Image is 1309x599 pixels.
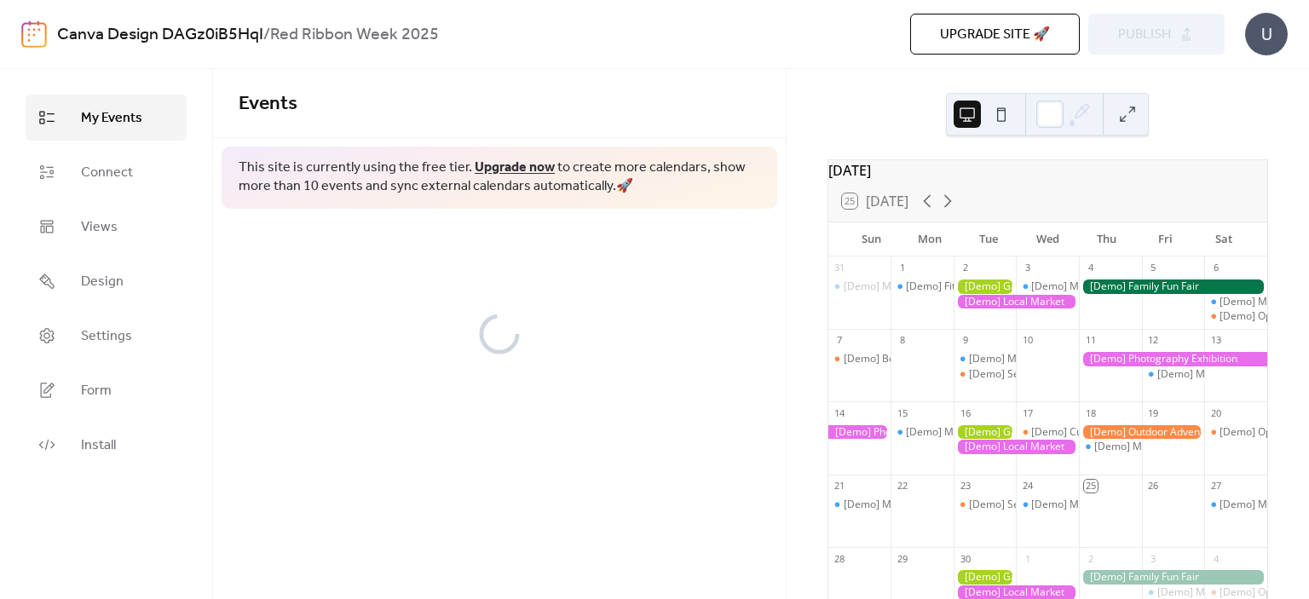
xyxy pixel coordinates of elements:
div: [Demo] Family Fun Fair [1079,279,1267,294]
button: Upgrade site 🚀 [910,14,1080,55]
div: 4 [1084,262,1097,274]
b: / [263,19,270,51]
div: 3 [1021,262,1034,274]
a: Upgrade now [475,154,555,181]
div: [Demo] Morning Yoga Bliss [1094,440,1224,454]
span: Form [81,381,112,401]
a: Views [26,204,187,250]
div: [Demo] Morning Yoga Bliss [1204,295,1267,309]
div: 18 [1084,406,1097,419]
div: [Demo] Morning Yoga Bliss [1016,498,1079,512]
div: 13 [1209,334,1222,347]
div: 2 [959,262,972,274]
div: [Demo] Book Club Gathering [844,352,980,366]
img: logo [21,20,47,48]
div: 5 [1147,262,1160,274]
div: [Demo] Photography Exhibition [1079,352,1267,366]
a: Connect [26,149,187,195]
div: 4 [1209,552,1222,565]
a: My Events [26,95,187,141]
div: Sat [1195,222,1254,256]
div: [Demo] Morning Yoga Bliss [906,425,1035,440]
div: Thu [1077,222,1136,256]
div: [Demo] Culinary Cooking Class [1016,425,1079,440]
div: 22 [896,480,908,492]
span: Connect [81,163,133,183]
div: [Demo] Morning Yoga Bliss [844,279,973,294]
div: 26 [1147,480,1160,492]
div: Wed [1018,222,1077,256]
div: Mon [901,222,960,256]
div: [Demo] Open Mic Night [1204,309,1267,324]
div: Tue [960,222,1018,256]
div: [Demo] Morning Yoga Bliss [969,352,1099,366]
div: [Demo] Morning Yoga Bliss [1142,367,1205,382]
div: [Demo] Morning Yoga Bliss [828,279,891,294]
div: 8 [896,334,908,347]
div: [Demo] Seniors' Social Tea [954,498,1017,512]
div: [Demo] Open Mic Night [1204,425,1267,440]
div: 29 [896,552,908,565]
span: Design [81,272,124,292]
div: 9 [959,334,972,347]
div: Fri [1136,222,1195,256]
span: Views [81,217,118,238]
a: Settings [26,313,187,359]
div: [Demo] Gardening Workshop [954,570,1017,585]
div: [Demo] Morning Yoga Bliss [828,498,891,512]
div: 1 [896,262,908,274]
div: 21 [833,480,846,492]
div: 11 [1084,334,1097,347]
div: 19 [1147,406,1160,419]
b: Red Ribbon Week 2025 [270,19,439,51]
div: 28 [833,552,846,565]
div: 20 [1209,406,1222,419]
div: [Demo] Gardening Workshop [954,425,1017,440]
div: [Demo] Fitness Bootcamp [891,279,954,294]
a: Design [26,258,187,304]
div: 31 [833,262,846,274]
div: [Demo] Morning Yoga Bliss [891,425,954,440]
div: [Demo] Photography Exhibition [828,425,891,440]
div: 16 [959,406,972,419]
span: Settings [81,326,132,347]
div: [Demo] Morning Yoga Bliss [1016,279,1079,294]
div: U [1245,13,1288,55]
div: 14 [833,406,846,419]
div: 2 [1084,552,1097,565]
div: [Demo] Seniors' Social Tea [969,367,1097,382]
div: Sun [842,222,901,256]
div: 10 [1021,334,1034,347]
div: [Demo] Morning Yoga Bliss [1157,367,1287,382]
div: 27 [1209,480,1222,492]
div: [Demo] Morning Yoga Bliss [844,498,973,512]
span: This site is currently using the free tier. to create more calendars, show more than 10 events an... [239,158,760,197]
div: 24 [1021,480,1034,492]
div: [DATE] [828,160,1267,181]
div: 17 [1021,406,1034,419]
div: 25 [1084,480,1097,492]
a: Install [26,422,187,468]
div: 15 [896,406,908,419]
div: [Demo] Outdoor Adventure Day [1079,425,1204,440]
div: [Demo] Fitness Bootcamp [906,279,1029,294]
div: 12 [1147,334,1160,347]
div: [Demo] Morning Yoga Bliss [1031,279,1161,294]
span: My Events [81,108,142,129]
div: 7 [833,334,846,347]
a: Canva Design DAGz0iB5HqI [57,19,263,51]
div: [Demo] Morning Yoga Bliss [1204,498,1267,512]
div: 30 [959,552,972,565]
div: [Demo] Morning Yoga Bliss [954,352,1017,366]
div: [Demo] Local Market [954,440,1079,454]
div: [Demo] Gardening Workshop [954,279,1017,294]
div: [Demo] Culinary Cooking Class [1031,425,1178,440]
span: Install [81,435,116,456]
div: [Demo] Morning Yoga Bliss [1079,440,1142,454]
div: 23 [959,480,972,492]
div: 3 [1147,552,1160,565]
div: 6 [1209,262,1222,274]
span: Events [239,85,297,123]
div: [Demo] Seniors' Social Tea [954,367,1017,382]
a: Form [26,367,187,413]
